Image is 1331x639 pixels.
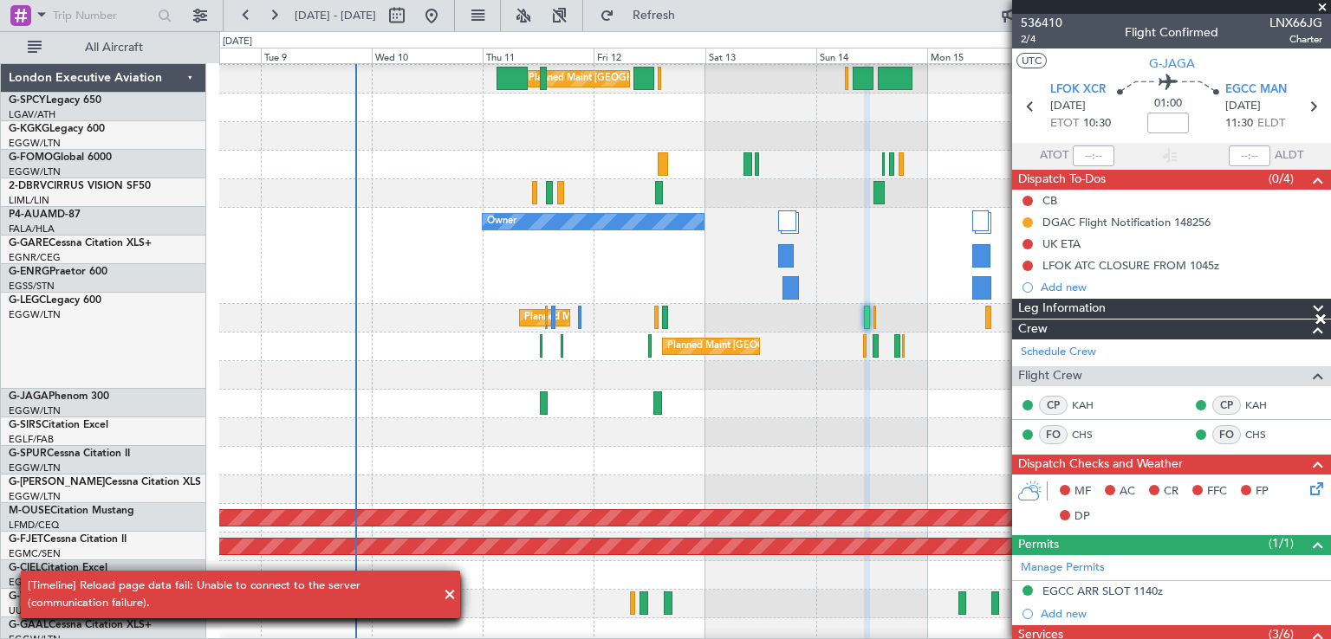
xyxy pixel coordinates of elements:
a: LFMD/CEQ [9,519,59,532]
a: EGGW/LTN [9,404,61,417]
a: Schedule Crew [1021,344,1096,361]
span: MF [1075,483,1091,500]
a: CHS [1245,427,1284,442]
span: G-ENRG [9,267,49,277]
a: G-FJETCessna Citation II [9,534,127,545]
div: Tue 9 [261,48,372,63]
span: All Aircraft [45,42,183,54]
a: LGAV/ATH [9,108,55,121]
div: DGAC Flight Notification 148256 [1042,215,1211,229]
a: LIML/LIN [9,194,49,207]
span: DP [1075,508,1090,526]
span: Crew [1018,319,1048,339]
span: 11:30 [1225,115,1253,132]
a: EGMC/SEN [9,547,61,560]
span: Refresh [618,10,691,22]
a: M-OUSECitation Mustang [9,506,134,516]
span: EGCC MAN [1225,81,1287,99]
div: [Timeline] Reload page data fail: Unable to connect to the server (communication failure). [28,578,434,611]
a: CHS [1072,427,1111,442]
span: 10:30 [1083,115,1111,132]
span: [DATE] [1225,98,1261,115]
a: EGGW/LTN [9,461,61,474]
a: FALA/HLA [9,223,55,236]
span: G-KGKG [9,124,49,134]
div: Planned Maint [GEOGRAPHIC_DATA] ([GEOGRAPHIC_DATA]) [667,333,940,359]
a: G-SIRSCitation Excel [9,420,108,430]
div: Add new [1041,606,1322,621]
span: LFOK XCR [1050,81,1106,99]
a: 2-DBRVCIRRUS VISION SF50 [9,181,151,191]
span: Flight Crew [1018,366,1082,386]
div: CP [1039,396,1068,415]
div: Sun 14 [816,48,927,63]
div: FO [1039,425,1068,444]
div: EGCC ARR SLOT 1140z [1042,584,1163,598]
div: Fri 12 [594,48,704,63]
span: M-OUSE [9,506,50,516]
div: UK ETA [1042,236,1081,251]
a: EGGW/LTN [9,490,61,503]
a: EGNR/CEG [9,251,61,264]
span: [DATE] [1050,98,1086,115]
span: G-SPUR [9,449,47,459]
span: FP [1256,483,1269,500]
span: ATOT [1040,147,1068,165]
span: Charter [1269,32,1322,47]
span: Leg Information [1018,299,1106,319]
a: G-KGKGLegacy 600 [9,124,105,134]
input: --:-- [1073,145,1114,166]
span: 536410 [1021,14,1062,32]
span: 2/4 [1021,32,1062,47]
button: Refresh [592,2,696,29]
span: G-[PERSON_NAME] [9,477,105,487]
div: Planned Maint [GEOGRAPHIC_DATA] ([GEOGRAPHIC_DATA]) [524,305,797,331]
span: G-LEGC [9,295,46,306]
a: P4-AUAMD-87 [9,210,81,220]
span: FFC [1207,483,1227,500]
a: EGGW/LTN [9,137,61,150]
span: CR [1164,483,1178,500]
span: (1/1) [1269,534,1294,552]
span: LNX66JG [1269,14,1322,32]
a: G-LEGCLegacy 600 [9,295,101,306]
span: ELDT [1257,115,1285,132]
span: AC [1120,483,1135,500]
span: G-GARE [9,238,49,248]
div: FO [1212,425,1241,444]
span: (0/4) [1269,170,1294,188]
span: G-JAGA [1149,55,1195,73]
a: KAH [1072,397,1111,413]
a: G-FOMOGlobal 6000 [9,152,112,163]
a: G-JAGAPhenom 300 [9,391,109,402]
button: UTC [1016,53,1047,68]
span: 2-DBRV [9,181,47,191]
div: CB [1042,193,1057,208]
a: EGGW/LTN [9,308,61,321]
a: G-[PERSON_NAME]Cessna Citation XLS [9,477,201,487]
span: 01:00 [1154,95,1182,113]
div: Add new [1041,280,1322,294]
a: EGSS/STN [9,280,55,293]
span: ALDT [1275,147,1303,165]
input: Trip Number [53,3,153,29]
a: G-GARECessna Citation XLS+ [9,238,152,248]
div: Planned Maint [GEOGRAPHIC_DATA] ([GEOGRAPHIC_DATA]) [529,66,802,92]
div: Mon 15 [927,48,1038,63]
span: G-JAGA [9,391,49,402]
div: Sat 13 [705,48,816,63]
span: P4-AUA [9,210,48,220]
div: Flight Confirmed [1125,23,1218,42]
span: ETOT [1050,115,1079,132]
span: G-SPCY [9,95,46,106]
span: G-FJET [9,534,43,545]
a: KAH [1245,397,1284,413]
a: EGLF/FAB [9,433,54,446]
a: EGGW/LTN [9,165,61,178]
div: Thu 11 [483,48,594,63]
span: [DATE] - [DATE] [295,8,376,23]
div: Owner [487,209,516,235]
div: Wed 10 [372,48,483,63]
div: LFOK ATC CLOSURE FROM 1045z [1042,258,1219,273]
a: G-SPURCessna Citation II [9,449,130,459]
